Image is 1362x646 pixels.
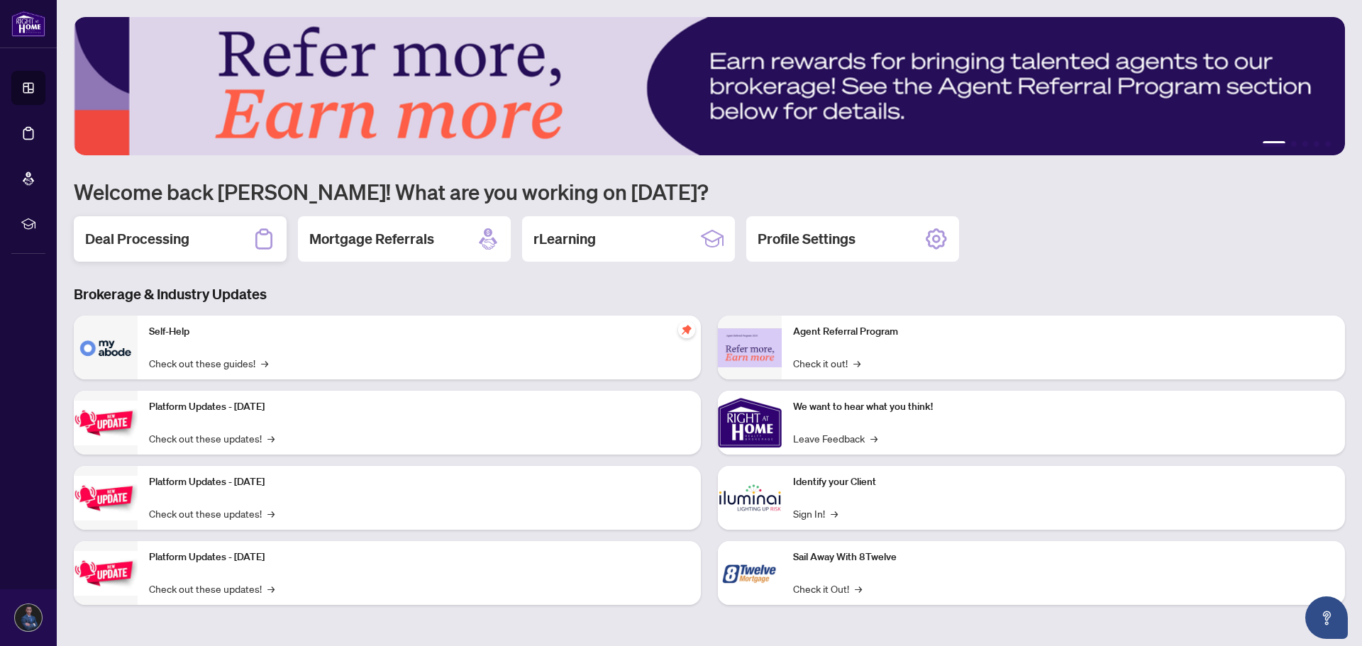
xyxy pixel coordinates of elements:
[85,229,189,249] h2: Deal Processing
[718,466,782,530] img: Identify your Client
[1325,141,1331,147] button: 5
[853,355,860,371] span: →
[1314,141,1319,147] button: 4
[1305,596,1348,639] button: Open asap
[149,399,690,415] p: Platform Updates - [DATE]
[74,17,1345,155] img: Slide 0
[309,229,434,249] h2: Mortgage Referrals
[793,550,1334,565] p: Sail Away With 8Twelve
[678,321,695,338] span: pushpin
[74,401,138,445] img: Platform Updates - July 21, 2025
[267,430,275,446] span: →
[793,430,877,446] a: Leave Feedback→
[718,391,782,455] img: We want to hear what you think!
[1263,141,1285,147] button: 1
[149,581,275,596] a: Check out these updates!→
[267,581,275,596] span: →
[11,11,45,37] img: logo
[533,229,596,249] h2: rLearning
[758,229,856,249] h2: Profile Settings
[149,550,690,565] p: Platform Updates - [DATE]
[793,399,1334,415] p: We want to hear what you think!
[74,284,1345,304] h3: Brokerage & Industry Updates
[15,604,42,631] img: Profile Icon
[793,506,838,521] a: Sign In!→
[149,506,275,521] a: Check out these updates!→
[831,506,838,521] span: →
[718,328,782,367] img: Agent Referral Program
[267,506,275,521] span: →
[793,324,1334,340] p: Agent Referral Program
[261,355,268,371] span: →
[718,541,782,605] img: Sail Away With 8Twelve
[1302,141,1308,147] button: 3
[793,581,862,596] a: Check it Out!→
[74,316,138,379] img: Self-Help
[793,474,1334,490] p: Identify your Client
[793,355,860,371] a: Check it out!→
[149,430,275,446] a: Check out these updates!→
[870,430,877,446] span: →
[149,474,690,490] p: Platform Updates - [DATE]
[74,178,1345,205] h1: Welcome back [PERSON_NAME]! What are you working on [DATE]?
[149,324,690,340] p: Self-Help
[855,581,862,596] span: →
[74,476,138,520] img: Platform Updates - July 8, 2025
[74,551,138,596] img: Platform Updates - June 23, 2025
[149,355,268,371] a: Check out these guides!→
[1291,141,1297,147] button: 2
